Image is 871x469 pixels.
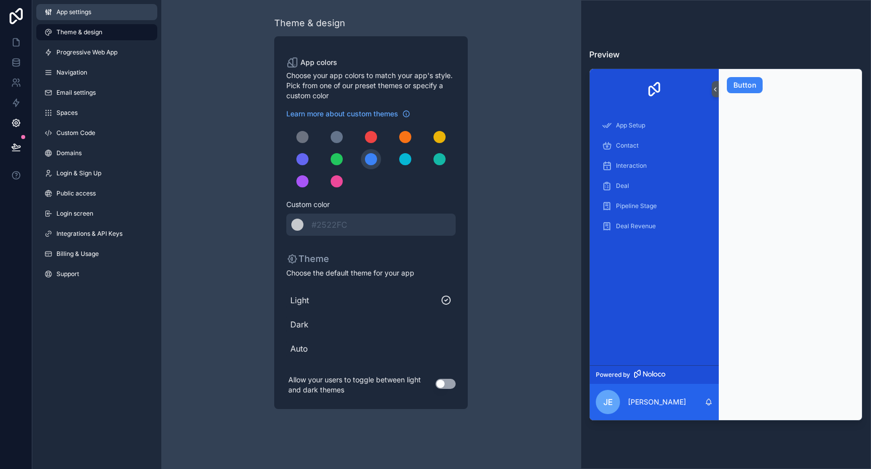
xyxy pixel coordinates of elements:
span: Contact [616,142,639,150]
a: Theme & design [36,24,157,40]
a: Pipeline Stage [596,197,713,215]
a: Public access [36,185,157,202]
span: Domains [56,149,82,157]
p: Theme [286,252,329,266]
span: Navigation [56,69,87,77]
span: Billing & Usage [56,250,99,258]
span: Progressive Web App [56,48,117,56]
h3: Preview [589,48,862,60]
p: Allow your users to toggle between light and dark themes [286,373,435,397]
span: Deal [616,182,629,190]
span: #2522FC [312,220,347,230]
a: Custom Code [36,125,157,141]
a: Deal Revenue [596,217,713,235]
a: Powered by [590,365,719,384]
span: Auto [290,343,452,355]
span: Custom color [286,199,448,210]
span: Choose your app colors to match your app's style. Pick from one of our preset themes or specify a... [286,71,456,101]
div: Theme & design [274,16,345,30]
div: scrollable content [590,109,719,365]
a: Support [36,266,157,282]
a: Progressive Web App [36,44,157,60]
span: Support [56,270,79,278]
span: Choose the default theme for your app [286,268,456,278]
span: Light [290,294,441,306]
a: Interaction [596,157,713,175]
p: [PERSON_NAME] [628,397,686,407]
a: Deal [596,177,713,195]
span: App colors [300,57,337,68]
a: Integrations & API Keys [36,226,157,242]
span: Login & Sign Up [56,169,101,177]
a: Learn more about custom themes [286,109,410,119]
span: App settings [56,8,91,16]
span: Deal Revenue [616,222,656,230]
a: Contact [596,137,713,155]
span: Integrations & API Keys [56,230,122,238]
a: Email settings [36,85,157,101]
a: Domains [36,145,157,161]
a: Spaces [36,105,157,121]
a: App Setup [596,116,713,135]
span: Custom Code [56,129,95,137]
span: Spaces [56,109,78,117]
a: App settings [36,4,157,20]
span: Public access [56,189,96,197]
span: Dark [290,318,452,330]
span: Interaction [616,162,647,170]
a: Login & Sign Up [36,165,157,181]
span: Login screen [56,210,93,218]
button: Button [727,77,763,93]
a: Login screen [36,206,157,222]
span: Learn more about custom themes [286,109,398,119]
span: Theme & design [56,28,102,36]
a: Billing & Usage [36,246,157,262]
a: Navigation [36,64,157,81]
img: App logo [646,81,662,97]
span: Email settings [56,89,96,97]
span: JE [603,396,613,408]
span: Pipeline Stage [616,202,657,210]
span: Powered by [596,371,630,379]
span: App Setup [616,121,645,129]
